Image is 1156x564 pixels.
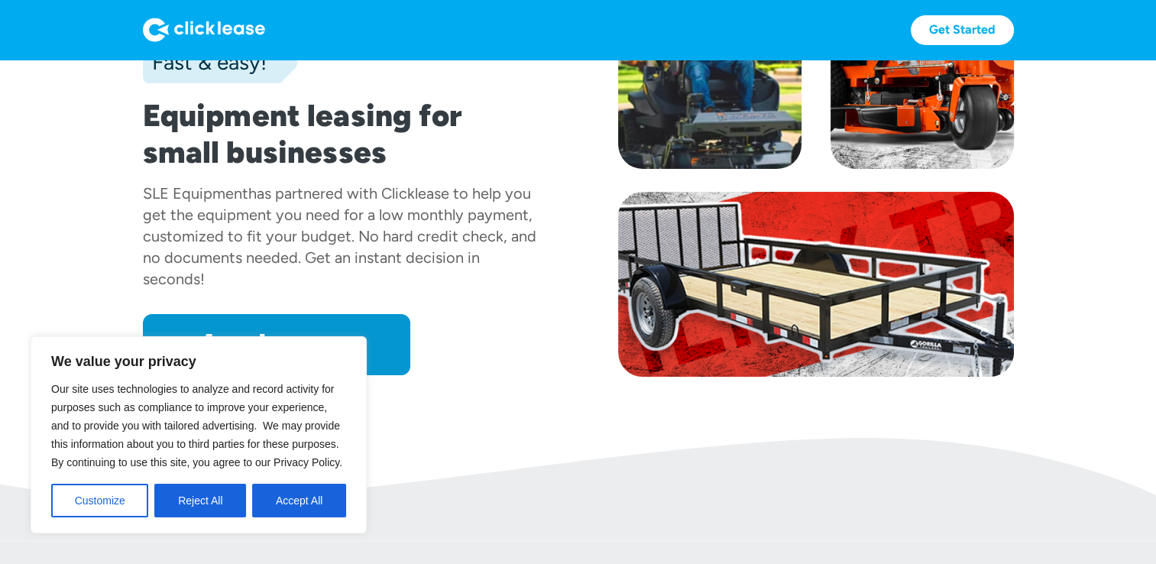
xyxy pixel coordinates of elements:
h1: Equipment leasing for small businesses [143,97,539,170]
button: Accept All [252,484,346,517]
a: Apply now [143,314,410,375]
div: Fast & easy! [143,47,267,77]
img: Logo [143,18,265,42]
button: Reject All [154,484,246,517]
button: Customize [51,484,148,517]
div: has partnered with Clicklease to help you get the equipment you need for a low monthly payment, c... [143,184,536,288]
a: Get Started [911,15,1014,45]
p: We value your privacy [51,352,346,371]
div: We value your privacy [31,336,367,533]
div: SLE Equipment [143,184,248,203]
span: Our site uses technologies to analyze and record activity for purposes such as compliance to impr... [51,383,342,468]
